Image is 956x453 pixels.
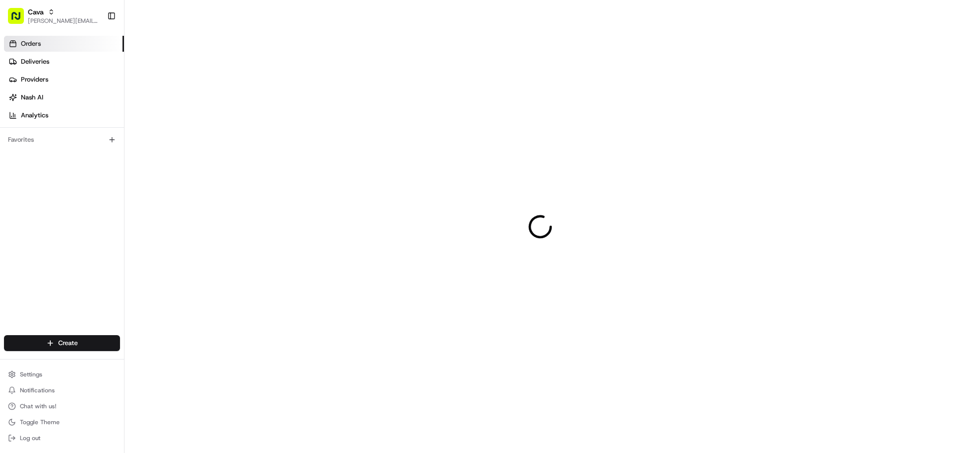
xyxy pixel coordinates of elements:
input: Clear [26,64,164,75]
button: Toggle Theme [4,415,120,429]
button: Chat with us! [4,399,120,413]
a: 📗Knowledge Base [6,140,80,158]
div: We're available if you need us! [34,105,126,113]
span: Analytics [21,111,48,120]
span: Notifications [20,386,55,394]
span: Deliveries [21,57,49,66]
button: Start new chat [169,98,181,110]
span: Toggle Theme [20,418,60,426]
div: 📗 [10,145,18,153]
div: 💻 [84,145,92,153]
span: Orders [21,39,41,48]
span: Knowledge Base [20,144,76,154]
span: Pylon [99,169,120,176]
div: Favorites [4,132,120,148]
span: Log out [20,434,40,442]
button: Cava[PERSON_NAME][EMAIL_ADDRESS][PERSON_NAME][DOMAIN_NAME] [4,4,103,28]
button: Settings [4,367,120,381]
p: Welcome 👋 [10,40,181,56]
button: [PERSON_NAME][EMAIL_ADDRESS][PERSON_NAME][DOMAIN_NAME] [28,17,99,25]
a: Orders [4,36,124,52]
button: Log out [4,431,120,445]
span: API Documentation [94,144,160,154]
div: Start new chat [34,95,163,105]
span: Nash AI [21,93,43,102]
img: 1736555255976-a54dd68f-1ca7-489b-9aae-adbdc363a1c4 [10,95,28,113]
span: Settings [20,370,42,378]
button: Notifications [4,383,120,397]
span: Create [58,339,78,348]
a: Powered byPylon [70,168,120,176]
span: Providers [21,75,48,84]
button: Cava [28,7,44,17]
img: Nash [10,10,30,30]
a: Analytics [4,107,124,123]
a: Nash AI [4,90,124,105]
a: Providers [4,72,124,88]
span: Chat with us! [20,402,56,410]
button: Create [4,335,120,351]
a: 💻API Documentation [80,140,164,158]
a: Deliveries [4,54,124,70]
